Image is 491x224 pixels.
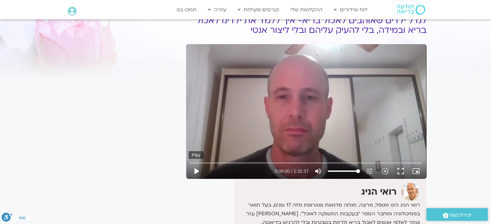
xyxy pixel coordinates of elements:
img: רואי הניג [402,182,420,201]
a: ההקלטות שלי [287,4,326,16]
a: לוח שידורים [331,4,371,16]
a: תמכו בנו [173,4,200,16]
img: תודעה בריאה [397,5,425,15]
a: עזרה [205,4,230,16]
a: קורסים ופעילות [234,4,282,16]
h1: לגדל ילדים שאוהבים לאכול בריא- איך ללמד את ילדינו לאכול בריא ובמידה, בלי להעיק עליהם ובלי ליצור אנטי [186,16,426,35]
a: יצירת קשר [426,208,488,221]
strong: רואי הניג [361,186,397,198]
span: יצירת קשר [448,211,472,219]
